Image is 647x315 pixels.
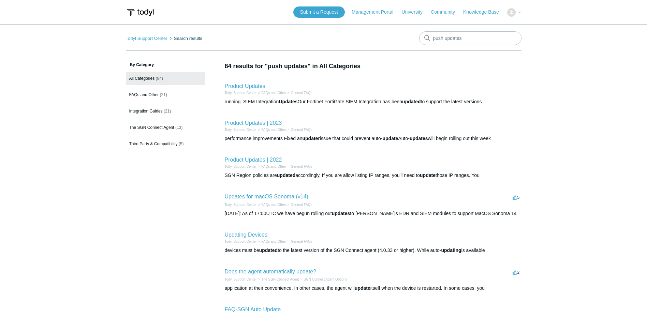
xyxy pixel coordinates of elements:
a: Does the agent automatically update? [225,269,317,274]
a: FAQs and Other (21) [126,88,205,101]
span: 5 [513,195,519,200]
span: FAQs and Other [129,92,159,97]
li: General FAQs [286,164,312,169]
li: Search results [168,36,202,41]
a: FAQs and Other [261,240,286,243]
em: updates [332,211,350,216]
span: Third Party & Compatibility [129,141,178,146]
em: update [383,136,398,141]
a: The SGN Connect Agent [261,277,299,281]
h1: 84 results for "push updates" in All Categories [225,62,521,71]
img: Todyl Support Center Help Center home page [126,6,155,19]
span: (5) [179,141,184,146]
a: Product Updates | 2022 [225,157,282,163]
a: Todyl Support Center [225,165,257,168]
a: Management Portal [352,9,400,16]
li: Todyl Support Center [225,202,257,207]
a: General FAQs [291,165,312,168]
span: (84) [156,76,163,81]
li: Todyl Support Center [225,277,257,282]
em: updates [410,136,428,141]
li: FAQs and Other [256,90,286,95]
li: FAQs and Other [256,239,286,244]
a: Submit a Request [293,6,345,18]
a: Integration Guides (21) [126,105,205,118]
span: (13) [175,125,182,130]
h3: By Category [126,62,205,68]
a: Community [431,9,462,16]
a: Product Updates [225,83,265,89]
a: Todyl Support Center [225,203,257,207]
a: Updating Devices [225,232,267,238]
li: Todyl Support Center [225,127,257,132]
em: updating [441,247,461,253]
a: FAQ-SGN Auto Update [225,306,281,312]
a: General FAQs [291,91,312,95]
a: Knowledge Base [463,9,506,16]
em: Updates [279,99,297,104]
em: updated [259,247,278,253]
div: running. SIEM Integration Our Fortinet FortiGate SIEM Integration has been to support the latest ... [225,98,521,105]
a: Updates for macOS Sonoma (v14) [225,194,308,199]
li: Todyl Support Center [225,239,257,244]
a: FAQs and Other [261,203,286,207]
span: (21) [164,109,171,114]
a: All Categories (84) [126,72,205,85]
div: performance improvements Fixed an issue that could prevent auto- Auto- will begin rolling out thi... [225,135,521,142]
li: Todyl Support Center [126,36,169,41]
em: updated [402,99,421,104]
li: The SGN Connect Agent [256,277,299,282]
a: FAQs and Other [261,91,286,95]
a: Todyl Support Center [225,240,257,243]
a: Third Party & Compatibility (5) [126,137,205,150]
a: Todyl Support Center [225,128,257,132]
li: Todyl Support Center [225,164,257,169]
li: FAQs and Other [256,202,286,207]
div: application at their convenience. In other cases, the agent will itself when the device is restar... [225,285,521,292]
li: SGN Connect Agent Options [299,277,347,282]
div: SGN Region policies are accordingly. If you are allow listing IP ranges, you'll need to those IP ... [225,172,521,179]
span: Integration Guides [129,109,163,114]
li: FAQs and Other [256,127,286,132]
a: Todyl Support Center [225,277,257,281]
a: Todyl Support Center [126,36,167,41]
em: updater [303,136,320,141]
li: General FAQs [286,90,312,95]
span: 2 [513,270,519,275]
a: The SGN Connect Agent (13) [126,121,205,134]
a: FAQs and Other [261,128,286,132]
span: (21) [160,92,167,97]
a: SGN Connect Agent Options [304,277,347,281]
span: The SGN Connect Agent [129,125,174,130]
li: General FAQs [286,202,312,207]
em: updated [277,172,295,178]
li: FAQs and Other [256,164,286,169]
a: General FAQs [291,240,312,243]
em: update [355,285,370,291]
a: University [401,9,429,16]
div: [DATE]: As of 17:00UTC we have begun rolling out to [PERSON_NAME]'s EDR and SIEM modules to suppo... [225,210,521,217]
a: FAQs and Other [261,165,286,168]
em: update [420,172,436,178]
li: General FAQs [286,239,312,244]
input: Search [419,31,521,45]
li: General FAQs [286,127,312,132]
a: Product Updates | 2023 [225,120,282,126]
a: General FAQs [291,203,312,207]
li: Todyl Support Center [225,90,257,95]
span: All Categories [129,76,155,81]
a: General FAQs [291,128,312,132]
a: Todyl Support Center [225,91,257,95]
div: devices must be to the latest version of the SGN Connect agent (4.0.33 or higher). While auto- is... [225,247,521,254]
